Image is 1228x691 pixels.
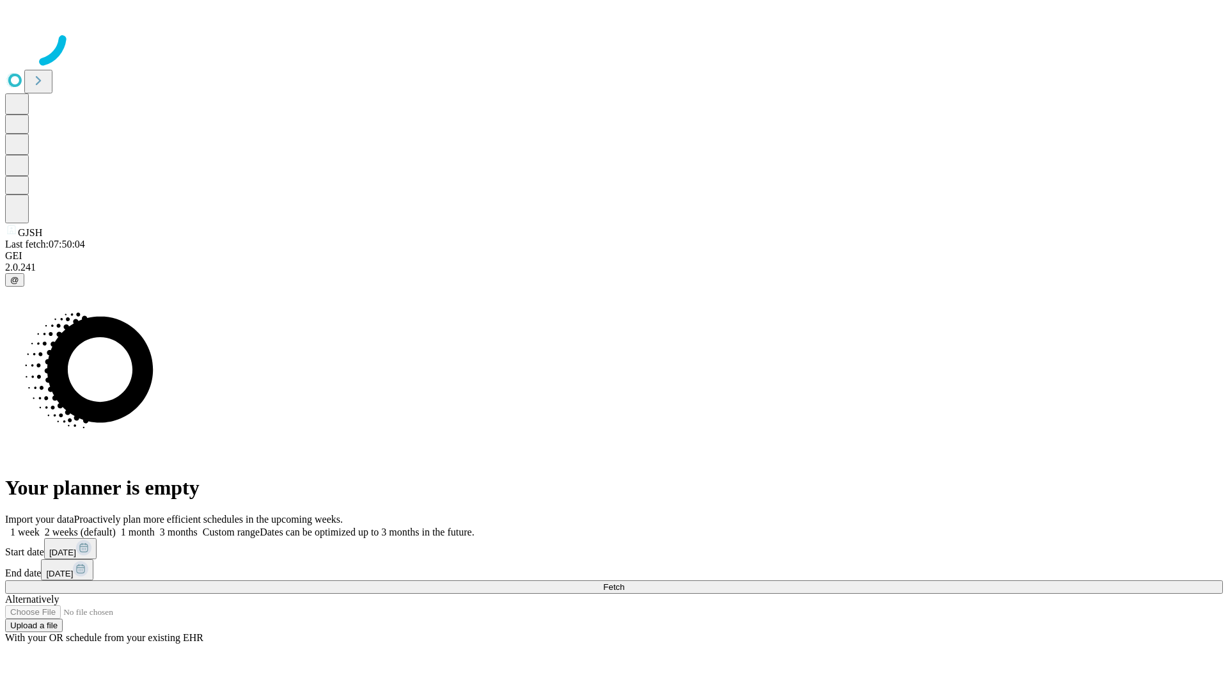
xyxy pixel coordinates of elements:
[5,514,74,525] span: Import your data
[49,548,76,557] span: [DATE]
[46,569,73,578] span: [DATE]
[10,527,40,537] span: 1 week
[5,476,1223,500] h1: Your planner is empty
[603,582,624,592] span: Fetch
[5,273,24,287] button: @
[45,527,116,537] span: 2 weeks (default)
[260,527,474,537] span: Dates can be optimized up to 3 months in the future.
[44,538,97,559] button: [DATE]
[5,559,1223,580] div: End date
[5,239,85,250] span: Last fetch: 07:50:04
[203,527,260,537] span: Custom range
[160,527,198,537] span: 3 months
[18,227,42,238] span: GJSH
[5,594,59,605] span: Alternatively
[5,538,1223,559] div: Start date
[5,262,1223,273] div: 2.0.241
[121,527,155,537] span: 1 month
[5,250,1223,262] div: GEI
[10,275,19,285] span: @
[74,514,343,525] span: Proactively plan more efficient schedules in the upcoming weeks.
[41,559,93,580] button: [DATE]
[5,580,1223,594] button: Fetch
[5,619,63,632] button: Upload a file
[5,632,203,643] span: With your OR schedule from your existing EHR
